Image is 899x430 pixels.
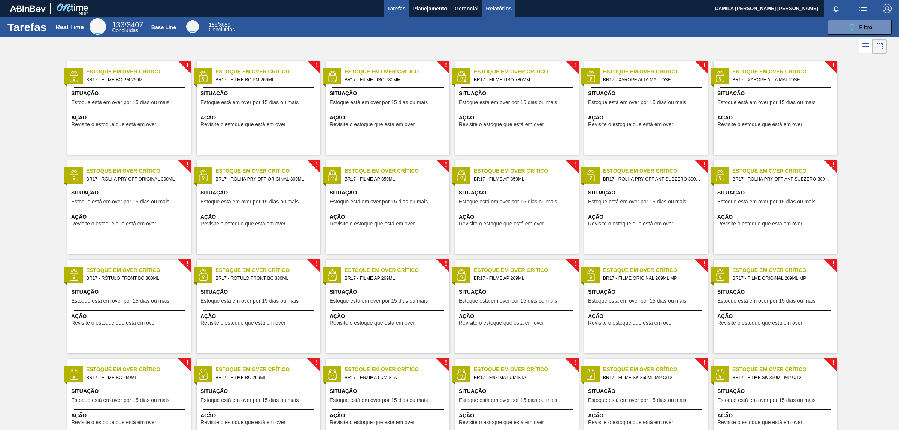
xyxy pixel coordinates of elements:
[603,274,702,282] span: BR17 - FILME ORIGINAL 269ML MP
[717,114,835,122] span: Ação
[717,199,815,205] span: Estoque está em over por 15 dias ou mais
[474,366,579,373] span: Estoque em Over Crítico
[703,360,705,366] span: !
[330,298,428,304] span: Estoque está em over por 15 dias ou mais
[86,167,191,175] span: Estoque em Over Crítico
[714,269,726,281] img: status
[717,90,835,97] span: Situação
[197,170,209,181] img: status
[345,167,449,175] span: Estoque em Over Crítico
[71,412,189,420] span: Ação
[588,387,706,395] span: Situação
[327,170,338,181] img: status
[387,4,406,13] span: Tarefas
[215,373,314,382] span: BR17 - FILME BC 269ML
[200,298,299,304] span: Estoque está em over por 15 dias ou mais
[574,63,576,68] span: !
[459,412,577,420] span: Ação
[459,90,577,97] span: Situação
[459,221,544,227] span: Revisite o estoque que está em over
[200,213,318,221] span: Ação
[824,3,848,14] button: Notificações
[703,162,705,167] span: !
[456,71,467,82] img: status
[732,167,837,175] span: Estoque em Over Crítico
[200,114,318,122] span: Ação
[215,274,314,282] span: BR17 - RÓTULO FRONT BC 300ML
[200,221,285,227] span: Revisite o estoque que está em over
[345,76,444,84] span: BR17 - FILME LISO 780MM
[703,63,705,68] span: !
[330,420,415,425] span: Revisite o estoque que está em over
[200,100,299,105] span: Estoque está em over por 15 dias ou mais
[215,167,320,175] span: Estoque em Over Crítico
[588,199,686,205] span: Estoque está em over por 15 dias ou mais
[459,298,557,304] span: Estoque está em over por 15 dias ou mais
[585,170,596,181] img: status
[588,213,706,221] span: Ação
[455,4,479,13] span: Gerencial
[588,114,706,122] span: Ação
[112,21,143,29] span: / 3407
[86,175,185,183] span: BR17 - ROLHA PRY OFF ORIGINAL 300ML
[832,261,835,267] span: !
[603,68,708,76] span: Estoque em Over Crítico
[588,298,686,304] span: Estoque está em over por 15 dias ou mais
[859,24,872,30] span: Filtro
[200,412,318,420] span: Ação
[714,170,726,181] img: status
[186,20,199,33] div: Base Line
[186,63,188,68] span: !
[474,274,573,282] span: BR17 - FILME AP 269ML
[717,412,835,420] span: Ação
[71,90,189,97] span: Situação
[588,189,706,197] span: Situação
[732,266,837,274] span: Estoque em Over Crítico
[71,221,156,227] span: Revisite o estoque que está em over
[71,320,156,326] span: Revisite o estoque que está em over
[585,369,596,380] img: status
[327,71,338,82] img: status
[345,68,449,76] span: Estoque em Over Crítico
[200,189,318,197] span: Situação
[588,122,673,127] span: Revisite o estoque que está em over
[732,373,831,382] span: BR17 - FILME SK 350ML MP C/12
[86,373,185,382] span: BR17 - FILME BC 269ML
[345,366,449,373] span: Estoque em Over Crítico
[603,76,702,84] span: BR17 - XAROPE ALTA MALTOSE
[215,76,314,84] span: BR17 - FILME BC PM 269ML
[330,213,448,221] span: Ação
[330,397,428,403] span: Estoque está em over por 15 dias ou mais
[474,167,579,175] span: Estoque em Over Crítico
[717,298,815,304] span: Estoque está em over por 15 dias ou mais
[717,312,835,320] span: Ação
[474,175,573,183] span: BR17 - FILME AP 350ML
[588,420,673,425] span: Revisite o estoque que está em over
[71,114,189,122] span: Ação
[327,269,338,281] img: status
[68,369,79,380] img: status
[717,387,835,395] span: Situação
[71,397,169,403] span: Estoque está em over por 15 dias ou mais
[588,312,706,320] span: Ação
[474,373,573,382] span: BR17 - ENZIMA LUMISTA
[7,23,47,31] h1: Tarefas
[474,266,579,274] span: Estoque em Over Crítico
[68,71,79,82] img: status
[197,269,209,281] img: status
[588,288,706,296] span: Situação
[71,122,156,127] span: Revisite o estoque que está em over
[186,360,188,366] span: !
[574,261,576,267] span: !
[717,213,835,221] span: Ação
[55,24,84,31] div: Real Time
[588,90,706,97] span: Situação
[883,4,892,13] img: Logout
[68,170,79,181] img: status
[330,387,448,395] span: Situação
[330,90,448,97] span: Situação
[413,4,447,13] span: Planejamento
[445,261,447,267] span: !
[486,4,512,13] span: Relatórios
[209,22,235,32] div: Base Line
